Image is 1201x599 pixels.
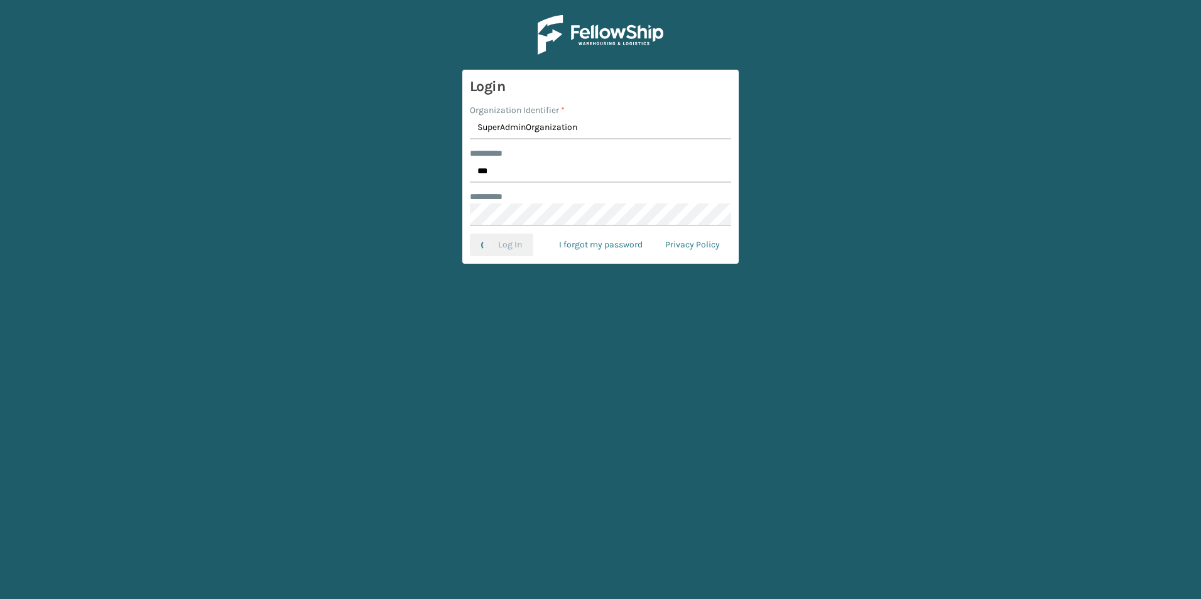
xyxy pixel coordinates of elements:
a: I forgot my password [548,234,654,256]
h3: Login [470,77,731,96]
label: Organization Identifier [470,104,565,117]
img: Logo [538,15,663,55]
a: Privacy Policy [654,234,731,256]
button: Log In [470,234,533,256]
